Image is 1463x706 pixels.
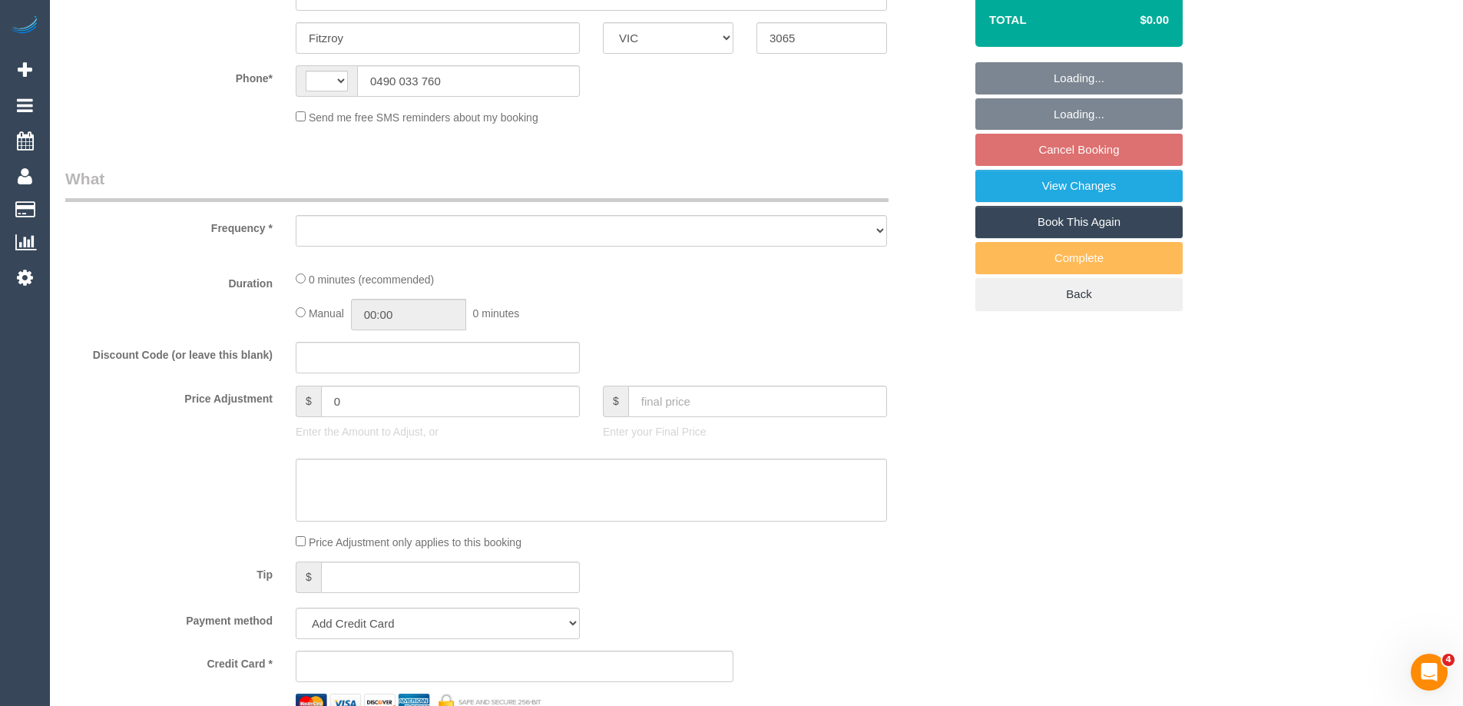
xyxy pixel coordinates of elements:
[296,22,580,54] input: Suburb*
[54,386,284,406] label: Price Adjustment
[54,215,284,236] label: Frequency *
[54,608,284,628] label: Payment method
[603,386,628,417] span: $
[309,307,344,320] span: Manual
[989,13,1027,26] strong: Total
[357,65,580,97] input: Phone*
[309,659,720,673] iframe: Secure card payment input frame
[296,424,580,439] p: Enter the Amount to Adjust, or
[603,424,887,439] p: Enter your Final Price
[628,386,887,417] input: final price
[54,65,284,86] label: Phone*
[9,15,40,37] img: Automaid Logo
[473,307,520,320] span: 0 minutes
[309,111,538,124] span: Send me free SMS reminders about my booking
[975,170,1183,202] a: View Changes
[1411,654,1448,691] iframe: Intercom live chat
[296,562,321,593] span: $
[309,536,521,549] span: Price Adjustment only applies to this booking
[756,22,887,54] input: Post Code*
[975,206,1183,238] a: Book This Again
[54,651,284,671] label: Credit Card *
[1442,654,1455,666] span: 4
[54,270,284,291] label: Duration
[65,167,889,202] legend: What
[296,386,321,417] span: $
[975,278,1183,310] a: Back
[54,342,284,363] label: Discount Code (or leave this blank)
[54,562,284,582] label: Tip
[1094,14,1169,27] h4: $0.00
[309,273,434,286] span: 0 minutes (recommended)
